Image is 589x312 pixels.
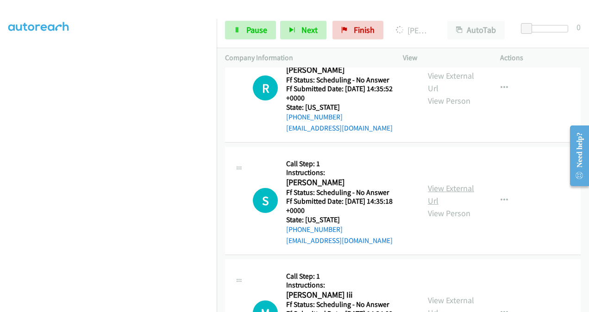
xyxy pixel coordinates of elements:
h5: State: [US_STATE] [286,103,411,112]
h5: Ff Status: Scheduling - No Answer [286,300,411,309]
a: View Person [428,208,470,218]
a: View Person [428,95,470,106]
a: [PHONE_NUMBER] [286,112,343,121]
div: 0 [576,21,581,33]
h2: [PERSON_NAME] [286,177,408,188]
h5: Ff Status: Scheduling - No Answer [286,188,411,197]
a: [EMAIL_ADDRESS][DOMAIN_NAME] [286,124,393,132]
h1: R [253,75,278,100]
a: [EMAIL_ADDRESS][DOMAIN_NAME] [286,236,393,245]
h5: Call Step: 1 [286,159,411,168]
a: [PHONE_NUMBER] [286,225,343,234]
button: Next [280,21,326,39]
span: Next [301,25,318,35]
h5: Instructions: [286,168,411,177]
div: The call is yet to be attempted [253,75,278,100]
h5: Instructions: [286,281,411,290]
a: Pause [225,21,276,39]
h1: S [253,188,278,213]
button: AutoTab [447,21,505,39]
h5: State: [US_STATE] [286,215,411,225]
h2: [PERSON_NAME] Iii [286,290,408,300]
h5: Ff Status: Scheduling - No Answer [286,75,411,85]
a: View External Url [428,70,474,94]
p: Company Information [225,52,386,63]
span: Pause [246,25,267,35]
p: [PERSON_NAME] [396,24,431,37]
h5: Ff Submitted Date: [DATE] 14:35:18 +0000 [286,197,411,215]
a: View External Url [428,183,474,206]
iframe: Resource Center [563,119,589,193]
h5: Call Step: 1 [286,272,411,281]
span: Finish [354,25,375,35]
div: Delay between calls (in seconds) [526,25,568,32]
p: View [403,52,483,63]
div: The call is yet to be attempted [253,188,278,213]
a: Finish [332,21,383,39]
h5: Ff Submitted Date: [DATE] 14:35:52 +0000 [286,84,411,102]
p: Actions [500,52,581,63]
h2: [PERSON_NAME] [286,65,408,75]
